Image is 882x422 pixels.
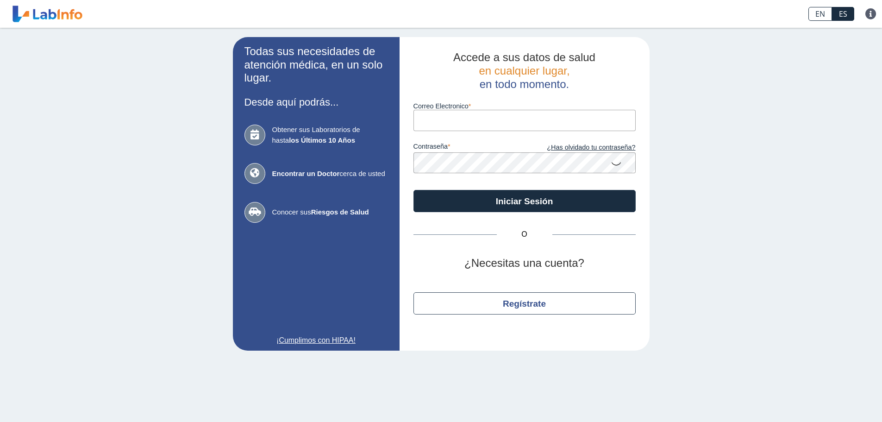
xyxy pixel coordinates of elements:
span: O [497,229,552,240]
h3: Desde aquí podrás... [244,96,388,108]
b: los Últimos 10 Años [289,136,355,144]
span: Conocer sus [272,207,388,218]
button: Regístrate [413,292,636,315]
span: Accede a sus datos de salud [453,51,595,63]
button: Iniciar Sesión [413,190,636,212]
a: ¡Cumplimos con HIPAA! [244,335,388,346]
a: EN [808,7,832,21]
h2: ¿Necesitas una cuenta? [413,257,636,270]
label: contraseña [413,143,525,153]
span: Obtener sus Laboratorios de hasta [272,125,388,145]
a: ¿Has olvidado tu contraseña? [525,143,636,153]
b: Riesgos de Salud [311,208,369,216]
label: Correo Electronico [413,102,636,110]
span: en cualquier lugar, [479,64,569,77]
span: en todo momento. [480,78,569,90]
span: cerca de usted [272,169,388,179]
h2: Todas sus necesidades de atención médica, en un solo lugar. [244,45,388,85]
a: ES [832,7,854,21]
b: Encontrar un Doctor [272,170,340,177]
